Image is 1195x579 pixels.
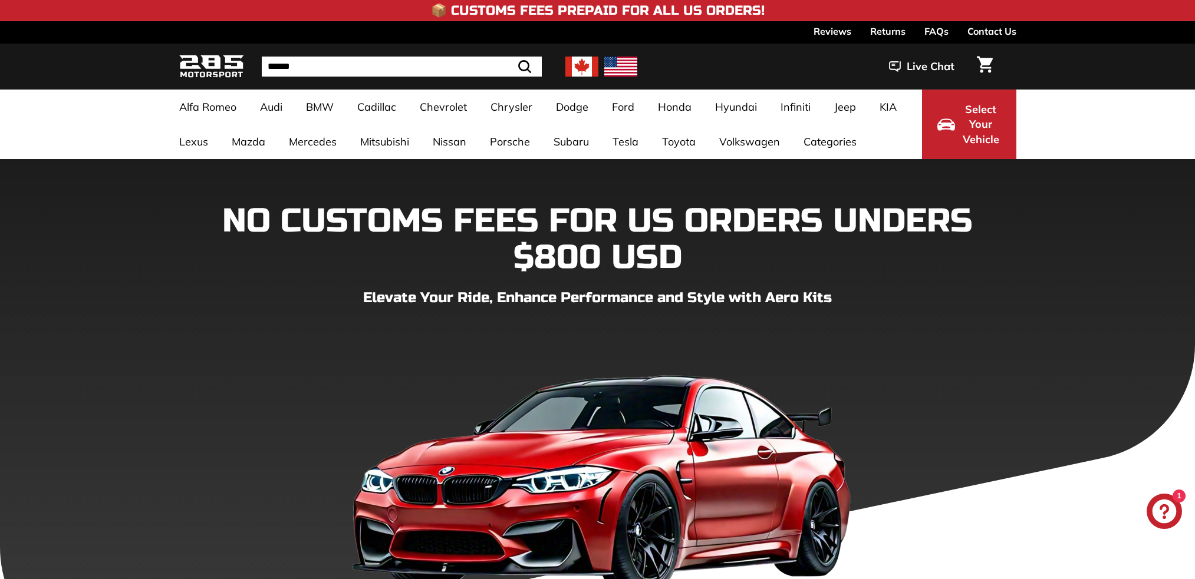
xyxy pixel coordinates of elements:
input: Search [262,57,542,77]
span: Live Chat [907,59,954,74]
a: Volkswagen [707,124,792,159]
a: Tesla [601,124,650,159]
button: Select Your Vehicle [922,90,1016,159]
button: Live Chat [874,52,970,81]
a: Lexus [167,124,220,159]
a: Alfa Romeo [167,90,248,124]
a: Cadillac [345,90,408,124]
h4: 📦 Customs Fees Prepaid for All US Orders! [431,4,765,18]
a: Mercedes [277,124,348,159]
img: Logo_285_Motorsport_areodynamics_components [179,53,244,81]
a: Contact Us [967,21,1016,41]
a: Porsche [478,124,542,159]
a: Ford [600,90,646,124]
inbox-online-store-chat: Shopify online store chat [1143,494,1186,532]
a: KIA [868,90,908,124]
a: Audi [248,90,294,124]
span: Select Your Vehicle [961,102,1001,147]
a: Subaru [542,124,601,159]
a: Chrysler [479,90,544,124]
a: Returns [870,21,906,41]
a: BMW [294,90,345,124]
p: Elevate Your Ride, Enhance Performance and Style with Aero Kits [179,287,1016,309]
a: Hyundai [703,90,769,124]
a: Categories [792,124,868,159]
a: Toyota [650,124,707,159]
a: Chevrolet [408,90,479,124]
a: Mitsubishi [348,124,421,159]
a: Honda [646,90,703,124]
a: Nissan [421,124,478,159]
a: Cart [970,47,1000,87]
a: Infiniti [769,90,822,124]
a: Dodge [544,90,600,124]
a: FAQs [924,21,949,41]
a: Jeep [822,90,868,124]
a: Mazda [220,124,277,159]
a: Reviews [814,21,851,41]
h1: NO CUSTOMS FEES FOR US ORDERS UNDERS $800 USD [179,203,1016,276]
